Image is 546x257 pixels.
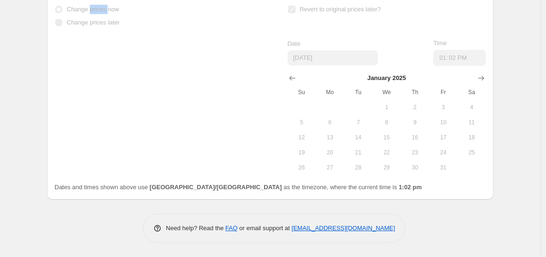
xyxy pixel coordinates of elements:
[433,50,486,66] input: 12:00
[316,145,344,160] button: Monday January 20 2025
[401,130,429,145] button: Thursday January 16 2025
[458,145,486,160] button: Saturday January 25 2025
[286,72,299,85] button: Show previous month, December 2024
[320,88,340,96] span: Mo
[405,164,425,171] span: 30
[316,160,344,175] button: Monday January 27 2025
[166,225,226,232] span: Need help? Read the
[461,104,482,111] span: 4
[429,100,457,115] button: Friday January 3 2025
[300,6,381,13] span: Revert to original prices later?
[429,160,457,175] button: Friday January 31 2025
[376,164,397,171] span: 29
[288,85,316,100] th: Sunday
[288,115,316,130] button: Sunday January 5 2025
[475,72,488,85] button: Show next month, February 2025
[316,130,344,145] button: Monday January 13 2025
[401,85,429,100] th: Thursday
[373,160,401,175] button: Wednesday January 29 2025
[373,145,401,160] button: Wednesday January 22 2025
[291,88,312,96] span: Su
[461,134,482,141] span: 18
[405,104,425,111] span: 2
[291,149,312,156] span: 19
[344,85,372,100] th: Tuesday
[376,134,397,141] span: 15
[288,130,316,145] button: Sunday January 12 2025
[149,184,281,191] b: [GEOGRAPHIC_DATA]/[GEOGRAPHIC_DATA]
[405,149,425,156] span: 23
[291,164,312,171] span: 26
[461,119,482,126] span: 11
[458,115,486,130] button: Saturday January 11 2025
[316,115,344,130] button: Monday January 6 2025
[398,184,421,191] b: 1:02 pm
[376,119,397,126] span: 8
[344,115,372,130] button: Tuesday January 7 2025
[288,50,378,65] input: 8/16/2025
[429,130,457,145] button: Friday January 17 2025
[429,115,457,130] button: Friday January 10 2025
[433,119,453,126] span: 10
[320,164,340,171] span: 27
[316,85,344,100] th: Monday
[373,130,401,145] button: Wednesday January 15 2025
[344,160,372,175] button: Tuesday January 28 2025
[344,145,372,160] button: Tuesday January 21 2025
[376,149,397,156] span: 22
[344,130,372,145] button: Tuesday January 14 2025
[461,149,482,156] span: 25
[226,225,238,232] a: FAQ
[291,134,312,141] span: 12
[348,149,368,156] span: 21
[376,88,397,96] span: We
[291,119,312,126] span: 5
[348,134,368,141] span: 14
[433,149,453,156] span: 24
[433,104,453,111] span: 3
[288,145,316,160] button: Sunday January 19 2025
[67,19,120,26] span: Change prices later
[458,85,486,100] th: Saturday
[373,100,401,115] button: Wednesday January 1 2025
[67,6,119,13] span: Change prices now
[401,100,429,115] button: Thursday January 2 2025
[433,40,446,47] span: Time
[429,145,457,160] button: Friday January 24 2025
[348,164,368,171] span: 28
[320,149,340,156] span: 20
[320,134,340,141] span: 13
[461,88,482,96] span: Sa
[55,184,422,191] span: Dates and times shown above use as the timezone, where the current time is
[458,100,486,115] button: Saturday January 4 2025
[348,88,368,96] span: Tu
[458,130,486,145] button: Saturday January 18 2025
[376,104,397,111] span: 1
[405,88,425,96] span: Th
[401,160,429,175] button: Thursday January 30 2025
[348,119,368,126] span: 7
[320,119,340,126] span: 6
[433,88,453,96] span: Fr
[429,85,457,100] th: Friday
[433,164,453,171] span: 31
[238,225,292,232] span: or email support at
[401,145,429,160] button: Thursday January 23 2025
[292,225,395,232] a: [EMAIL_ADDRESS][DOMAIN_NAME]
[401,115,429,130] button: Thursday January 9 2025
[433,134,453,141] span: 17
[405,134,425,141] span: 16
[288,40,300,47] span: Date
[405,119,425,126] span: 9
[288,160,316,175] button: Sunday January 26 2025
[373,85,401,100] th: Wednesday
[373,115,401,130] button: Wednesday January 8 2025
